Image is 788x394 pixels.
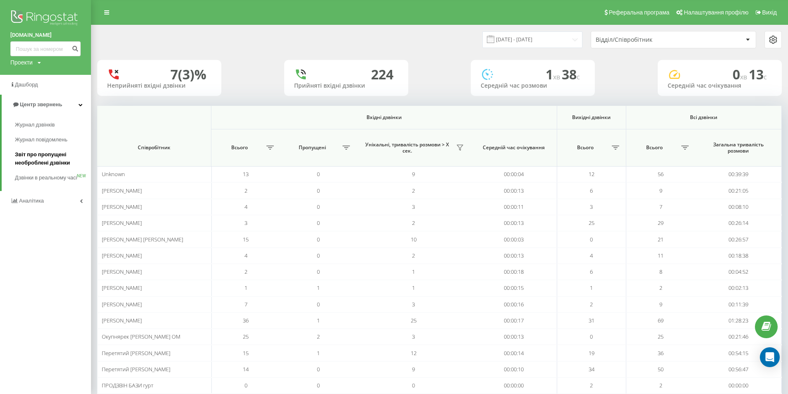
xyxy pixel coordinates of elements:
[317,252,320,259] span: 0
[411,236,417,243] span: 10
[590,203,593,210] span: 3
[659,382,662,389] span: 2
[317,365,320,373] span: 0
[562,65,580,83] span: 38
[102,317,142,324] span: [PERSON_NAME]
[590,382,593,389] span: 2
[658,333,663,340] span: 25
[243,333,249,340] span: 25
[658,349,663,357] span: 36
[659,301,662,308] span: 9
[590,333,593,340] span: 0
[412,187,415,194] span: 2
[695,345,782,361] td: 00:54:15
[658,252,663,259] span: 11
[10,8,81,29] img: Ringostat logo
[102,252,142,259] span: [PERSON_NAME]
[740,72,749,81] span: хв
[244,284,247,291] span: 1
[577,72,580,81] span: c
[412,284,415,291] span: 1
[695,264,782,280] td: 00:04:52
[589,365,594,373] span: 34
[658,170,663,178] span: 56
[243,349,249,357] span: 15
[15,170,91,185] a: Дзвінки в реальному часіNEW
[244,301,247,308] span: 7
[102,382,153,389] span: ПРОДЗВІН БАЗИ гурт
[411,349,417,357] span: 12
[471,231,557,247] td: 00:00:03
[590,252,593,259] span: 4
[294,82,398,89] div: Прийняті вхідні дзвінки
[695,329,782,345] td: 00:21:46
[244,203,247,210] span: 4
[317,382,320,389] span: 0
[102,301,142,308] span: [PERSON_NAME]
[695,182,782,198] td: 00:21:05
[102,170,125,178] span: Unknown
[471,377,557,394] td: 00:00:00
[760,347,780,367] div: Open Intercom Messenger
[684,9,748,16] span: Налаштування профілю
[553,72,562,81] span: хв
[471,280,557,296] td: 00:00:15
[412,252,415,259] span: 2
[733,65,749,83] span: 0
[2,95,91,115] a: Центр звернень
[19,198,44,204] span: Аналiтика
[479,144,548,151] span: Середній час очікування
[317,219,320,227] span: 0
[590,284,593,291] span: 1
[170,67,206,82] div: 7 (3)%
[232,114,536,121] span: Вхідні дзвінки
[107,144,201,151] span: Співробітник
[695,215,782,231] td: 00:26:14
[285,144,340,151] span: Пропущені
[703,141,773,154] span: Загальна тривалість розмови
[102,268,142,275] span: [PERSON_NAME]
[630,144,679,151] span: Всього
[764,72,767,81] span: c
[412,301,415,308] span: 3
[244,219,247,227] span: 3
[658,365,663,373] span: 50
[411,317,417,324] span: 25
[243,365,249,373] span: 14
[20,101,62,107] span: Центр звернень
[471,199,557,215] td: 00:00:11
[471,361,557,377] td: 00:00:10
[244,382,247,389] span: 0
[695,280,782,296] td: 00:02:13
[589,349,594,357] span: 19
[15,121,55,129] span: Журнал дзвінків
[695,313,782,329] td: 01:28:23
[658,219,663,227] span: 29
[590,268,593,275] span: 6
[102,219,142,227] span: [PERSON_NAME]
[371,67,393,82] div: 224
[216,144,264,151] span: Всього
[412,382,415,389] span: 0
[589,219,594,227] span: 25
[317,187,320,194] span: 0
[749,65,767,83] span: 13
[102,187,142,194] span: [PERSON_NAME]
[659,284,662,291] span: 2
[317,236,320,243] span: 0
[317,301,320,308] span: 0
[695,377,782,394] td: 00:00:00
[589,317,594,324] span: 31
[590,236,593,243] span: 0
[10,58,33,67] div: Проекти
[412,333,415,340] span: 3
[546,65,562,83] span: 1
[15,117,91,132] a: Журнал дзвінків
[15,174,77,182] span: Дзвінки в реальному часі
[244,187,247,194] span: 2
[481,82,585,89] div: Середній час розмови
[102,333,180,340] span: Окупнярек [PERSON_NAME] ОМ
[589,170,594,178] span: 12
[609,9,670,16] span: Реферальна програма
[590,187,593,194] span: 6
